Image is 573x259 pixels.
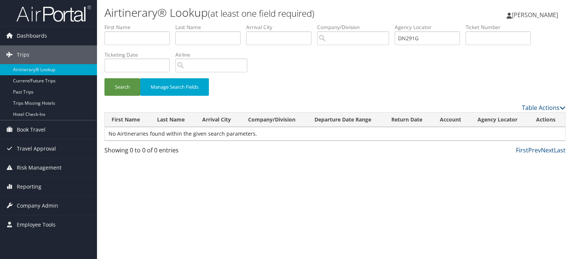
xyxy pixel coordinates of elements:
th: Company/Division [241,113,308,127]
span: Risk Management [17,158,62,177]
th: Departure Date Range: activate to sort column ascending [308,113,384,127]
th: First Name: activate to sort column ascending [105,113,150,127]
span: Employee Tools [17,215,56,234]
th: Actions [529,113,565,127]
button: Manage Search Fields [140,78,209,96]
th: Arrival City: activate to sort column ascending [195,113,242,127]
h1: Airtinerary® Lookup [104,5,412,20]
a: [PERSON_NAME] [507,4,566,26]
label: Last Name [175,23,246,31]
th: Agency Locator: activate to sort column ascending [471,113,529,127]
th: Account: activate to sort column ascending [433,113,471,127]
label: Ticketing Date [104,51,175,59]
td: No Airtineraries found within the given search parameters. [105,127,565,140]
span: Reporting [17,177,41,196]
th: Return Date: activate to sort column ascending [385,113,433,127]
label: Agency Locator [395,23,466,31]
label: First Name [104,23,175,31]
span: [PERSON_NAME] [512,11,558,19]
label: Airline [175,51,253,59]
th: Last Name: activate to sort column ascending [150,113,195,127]
a: Last [554,146,566,154]
small: (at least one field required) [208,7,314,19]
span: Book Travel [17,120,46,139]
label: Company/Division [317,23,395,31]
span: Company Admin [17,196,58,215]
label: Ticket Number [466,23,536,31]
a: Prev [528,146,541,154]
a: Next [541,146,554,154]
img: airportal-logo.png [16,5,91,22]
span: Travel Approval [17,139,56,158]
button: Search [104,78,140,96]
a: First [516,146,528,154]
div: Showing 0 to 0 of 0 entries [104,146,212,158]
label: Arrival City [246,23,317,31]
a: Table Actions [522,104,566,112]
span: Dashboards [17,26,47,45]
span: Trips [17,45,29,64]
